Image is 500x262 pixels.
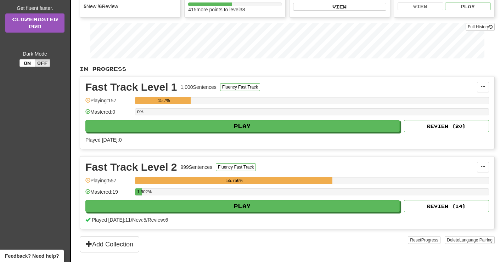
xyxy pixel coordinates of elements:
[85,187,131,198] div: Mastered: 19
[85,107,131,118] div: Mastered: 0
[445,1,491,8] button: Play
[35,57,50,65] button: Off
[85,135,122,141] span: Played [DATE]: 0
[404,118,489,130] button: Review (20)
[216,161,256,169] button: Fluency Fast Track
[19,57,35,65] button: On
[220,81,260,89] button: Fluency Fast Track
[445,234,495,242] button: DeleteLanguage Pairing
[85,175,131,187] div: Playing: 557
[131,215,132,221] span: /
[459,236,493,241] span: Language Pairing
[84,1,177,8] div: New / Review
[92,215,131,221] span: Played [DATE]: 11
[137,175,332,182] div: 55.756%
[85,118,400,130] button: Play
[181,82,217,89] div: 1,000 Sentences
[5,252,59,260] span: Open feedback widget
[181,162,213,169] div: 999 Sentences
[85,160,177,171] div: Fast Track Level 2
[85,80,177,91] div: Fast Track Level 1
[148,215,168,221] span: Review: 6
[466,21,495,29] button: Full History
[5,12,64,31] a: ClozemasterPro
[80,234,139,251] button: Add Collection
[293,1,386,9] button: View
[5,49,64,56] div: Dark Mode
[5,3,64,10] div: Get fluent faster.
[86,199,400,211] button: Play
[408,234,440,242] button: ResetProgress
[84,2,86,7] strong: 5
[146,215,148,221] span: /
[421,236,438,241] span: Progress
[132,215,146,221] span: New: 5
[99,2,102,7] strong: 6
[137,187,142,194] div: 1.902%
[85,95,131,107] div: Playing: 157
[137,95,191,102] div: 15.7%
[80,64,495,71] p: In Progress
[188,4,281,11] div: 415 more points to level 38
[398,1,443,8] button: View
[404,198,489,210] button: Review (14)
